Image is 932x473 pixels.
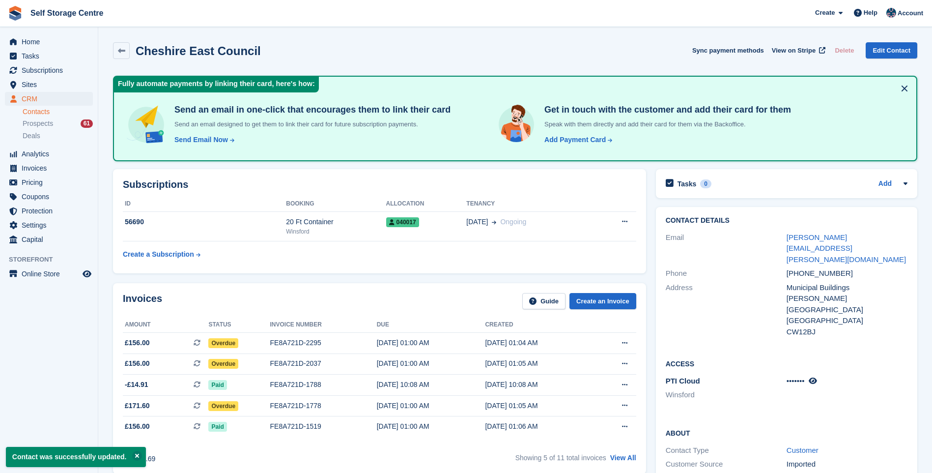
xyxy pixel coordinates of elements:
div: Customer Source [666,459,787,470]
div: Phone [666,268,787,279]
span: Invoices [22,161,81,175]
a: menu [5,233,93,246]
a: Create an Invoice [569,293,636,309]
h2: Subscriptions [123,179,636,190]
div: 20 Ft Container [286,217,386,227]
a: Prospects 61 [23,118,93,129]
p: Speak with them directly and add their card for them via the Backoffice. [540,119,791,129]
div: [PERSON_NAME][GEOGRAPHIC_DATA] [787,293,907,315]
span: Overdue [208,338,238,348]
div: [DATE] 01:00 AM [377,401,485,411]
div: Address [666,282,787,338]
a: menu [5,176,93,189]
a: menu [5,147,93,161]
h2: Access [666,358,907,368]
div: CW12BJ [787,326,907,338]
a: menu [5,92,93,106]
span: Sites [22,78,81,91]
h2: Contact Details [666,217,907,225]
div: Imported [787,459,907,470]
span: Showing 5 of 11 total invoices [515,454,606,462]
a: Contacts [23,107,93,117]
span: Home [22,35,81,49]
div: Contact Type [666,445,787,456]
span: Protection [22,204,81,218]
div: FE8A721D-1519 [270,421,377,432]
th: Status [208,317,270,333]
span: Deals [23,131,40,141]
div: Email [666,232,787,266]
span: Overdue [208,359,238,369]
a: Guide [522,293,565,309]
div: [DATE] 01:06 AM [485,421,593,432]
img: send-email-b5881ef4c8f827a638e46e229e590028c7e36e3a6c99d2365469aff88783de13.svg [126,104,167,145]
span: 040017 [386,217,419,227]
div: Create a Subscription [123,249,194,260]
span: Create [815,8,835,18]
a: View All [610,454,636,462]
button: Delete [831,42,858,59]
a: menu [5,190,93,204]
span: [DATE] [466,217,488,227]
div: Fully automate payments by linking their card, here's how: [114,77,319,92]
a: [PERSON_NAME][EMAIL_ADDRESS][PERSON_NAME][DOMAIN_NAME] [787,233,906,264]
a: View on Stripe [768,42,827,59]
span: Subscriptions [22,63,81,77]
a: Self Storage Centre [27,5,107,21]
a: menu [5,161,93,175]
a: Deals [23,131,93,141]
div: [DATE] 01:00 AM [377,358,485,369]
span: Analytics [22,147,81,161]
div: [DATE] 10:08 AM [377,380,485,390]
p: Send an email designed to get them to link their card for future subscription payments. [170,119,451,129]
th: Created [485,317,593,333]
li: Winsford [666,389,787,401]
a: Edit Contact [866,42,917,59]
th: Amount [123,317,208,333]
span: ••••••• [787,377,805,385]
span: CRM [22,92,81,106]
span: £171.60 [125,401,150,411]
span: Settings [22,218,81,232]
span: Paid [208,380,226,390]
th: Tenancy [466,196,593,212]
span: Paid [208,422,226,432]
span: £156.00 [125,338,150,348]
img: stora-icon-8386f47178a22dfd0bd8f6a31ec36ba5ce8667c1dd55bd0f319d3a0aa187defe.svg [8,6,23,21]
span: Ongoing [500,218,526,226]
a: Create a Subscription [123,245,200,264]
h2: About [666,428,907,438]
span: Overdue [208,401,238,411]
h4: Send an email in one-click that encourages them to link their card [170,104,451,116]
a: Add [878,178,892,190]
div: [DATE] 01:00 AM [377,421,485,432]
div: FE8A721D-2295 [270,338,377,348]
th: Due [377,317,485,333]
div: Send Email Now [174,135,228,145]
div: FE8A721D-2037 [270,358,377,369]
a: Customer [787,446,819,454]
div: Municipal Buildings [787,282,907,294]
div: 0 [700,179,711,188]
img: get-in-touch-e3e95b6451f4e49772a6039d3abdde126589d6f45a760754adfa51be33bf0f70.svg [496,104,537,145]
div: Winsford [286,227,386,236]
th: Booking [286,196,386,212]
span: Account [898,8,923,18]
a: menu [5,63,93,77]
span: View on Stripe [772,46,816,56]
div: [DATE] 01:04 AM [485,338,593,348]
div: 56690 [123,217,286,227]
a: menu [5,78,93,91]
th: Invoice number [270,317,377,333]
th: Allocation [386,196,467,212]
span: Prospects [23,119,53,128]
th: ID [123,196,286,212]
a: menu [5,267,93,281]
img: Clair Cole [886,8,896,18]
div: FE8A721D-1778 [270,401,377,411]
h2: Invoices [123,293,162,309]
span: £156.00 [125,421,150,432]
div: [DATE] 01:05 AM [485,401,593,411]
div: [PHONE_NUMBER] [787,268,907,279]
a: menu [5,204,93,218]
